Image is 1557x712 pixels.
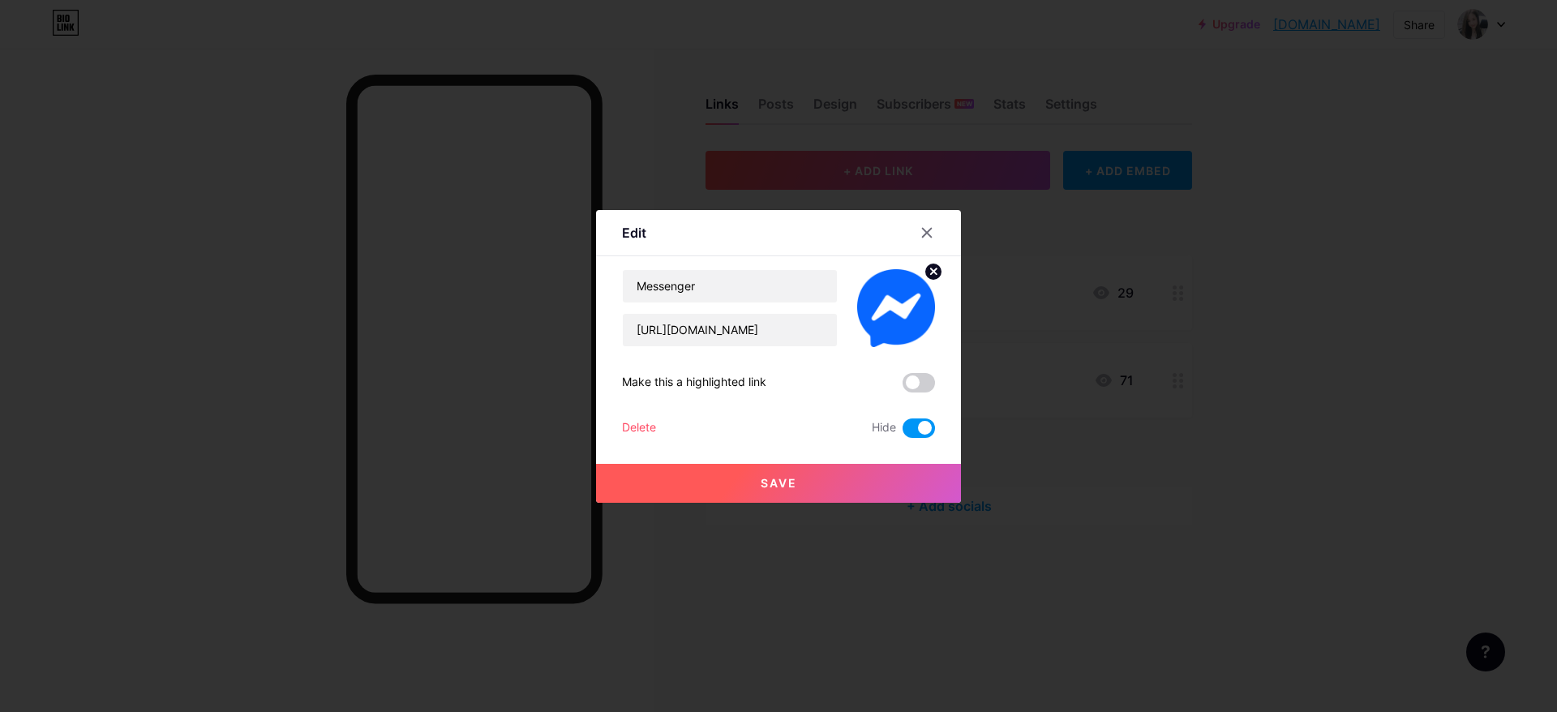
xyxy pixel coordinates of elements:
[857,269,935,347] img: link_thumbnail
[596,464,961,503] button: Save
[622,418,656,438] div: Delete
[623,270,837,302] input: Title
[622,223,646,242] div: Edit
[623,314,837,346] input: URL
[872,418,896,438] span: Hide
[622,373,766,392] div: Make this a highlighted link
[761,476,797,490] span: Save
